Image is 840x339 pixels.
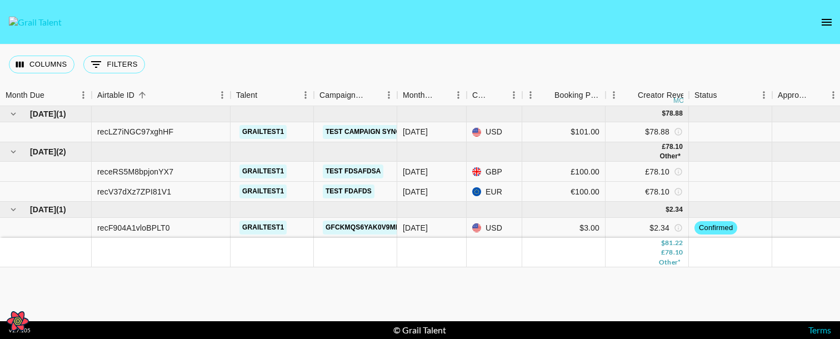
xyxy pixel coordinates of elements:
div: Oct '25 [403,166,428,177]
div: © Grail Talent [393,325,446,336]
iframe: Drift Widget Chat Controller [784,283,827,326]
div: EUR [467,182,522,202]
button: Menu [381,87,397,103]
button: test fdafds [323,185,374,198]
div: £78.10 [645,166,683,177]
button: Select columns [9,56,74,73]
span: confirmed [694,223,737,233]
div: recF904A1vloBPLT0 [97,222,170,233]
div: USD [467,122,522,142]
button: Test fdsafdsa [323,164,383,178]
div: Status [694,84,717,106]
button: Sort [44,87,60,103]
svg: This is your net commission after the transaction fee (recipient bank fees may vary slightly). If... [674,127,683,136]
div: Talent [231,84,314,106]
div: Status [689,84,772,106]
div: recV37dXz7ZPI81V1 [97,186,171,197]
div: USD [467,218,522,238]
button: Menu [214,87,231,103]
div: €78.10 [645,186,683,197]
div: Booking Price [522,84,606,106]
button: Menu [756,87,772,103]
svg: This is your net commission after the transaction fee (recipient bank fees may vary slightly). If... [674,223,683,232]
div: Talent [236,84,257,106]
div: 78.10 [666,142,683,152]
div: $101.00 [571,126,599,137]
span: [DATE] [30,108,56,119]
button: Sort [622,87,638,103]
button: Show filters [83,56,145,73]
button: Menu [506,87,522,103]
div: $ [661,238,665,247]
div: $78.88 [645,126,683,137]
div: $3.00 [579,222,599,233]
a: Terms [808,325,831,335]
div: £ [662,142,666,152]
a: grailtest1 [239,125,287,139]
a: grailtest1 [239,164,287,178]
button: Test Campaign Sync Updates [323,125,437,139]
span: [DATE] [30,146,56,157]
div: €100.00 [571,186,599,197]
button: Menu [297,87,314,103]
div: 78.10 [665,247,683,257]
button: Sort [434,87,450,103]
button: Menu [450,87,467,103]
a: GfcKMQS6YAk0v9Mlh34i [323,221,417,235]
div: $2.34 [649,222,683,233]
span: ( 1 ) [56,108,66,119]
button: Sort [365,87,381,103]
div: £ [661,247,665,257]
div: Booking Price [554,84,600,106]
span: [DATE] [30,204,56,215]
div: receRS5M8bpjonYX7 [97,166,173,177]
div: $ [666,205,669,215]
div: recLZ7iNGC97xghHF [97,126,173,137]
div: Mar '26 [403,222,428,233]
div: Currency [472,84,490,106]
button: Sort [717,87,733,103]
svg: This is your net commission after the transaction fee (recipient bank fees may vary slightly). If... [674,167,683,176]
div: GBP [467,162,522,182]
button: Menu [522,87,539,103]
div: £100.00 [571,166,599,177]
div: Month Due [397,84,467,106]
div: Month Due [6,84,44,106]
button: Open React Query Devtools [7,310,29,332]
button: Sort [257,87,273,103]
div: Currency [467,84,522,106]
div: 2.34 [669,205,683,215]
button: Sort [809,87,825,103]
button: Menu [606,87,622,103]
span: ( 1 ) [56,204,66,215]
div: Month Due [403,84,434,106]
div: Airtable ID [92,84,231,106]
span: € 78.10 [659,152,681,160]
a: grailtest1 [239,185,287,198]
button: Sort [134,87,150,103]
button: Sort [539,87,554,103]
div: Creator Revenue [638,84,698,106]
div: Airtable ID [97,84,134,106]
span: € 78.10 [659,258,681,266]
span: ( 2 ) [56,146,66,157]
div: Campaign (Type) [319,84,365,106]
svg: This is your net commission after the transaction fee (recipient bank fees may vary slightly). If... [674,187,683,196]
button: Menu [75,87,92,103]
a: grailtest1 [239,221,287,235]
button: Sort [490,87,506,103]
div: $ [662,109,666,118]
div: 81.22 [665,238,683,247]
img: Grail Talent [9,17,62,28]
div: money [673,97,698,104]
div: 78.88 [666,109,683,118]
button: hide children [6,106,21,122]
div: Oct '25 [403,186,428,197]
div: Sep '25 [403,126,428,137]
button: hide children [6,202,21,217]
button: hide children [6,144,21,159]
div: Approval Date [778,84,809,106]
div: Campaign (Type) [314,84,397,106]
button: open drawer [816,11,838,33]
